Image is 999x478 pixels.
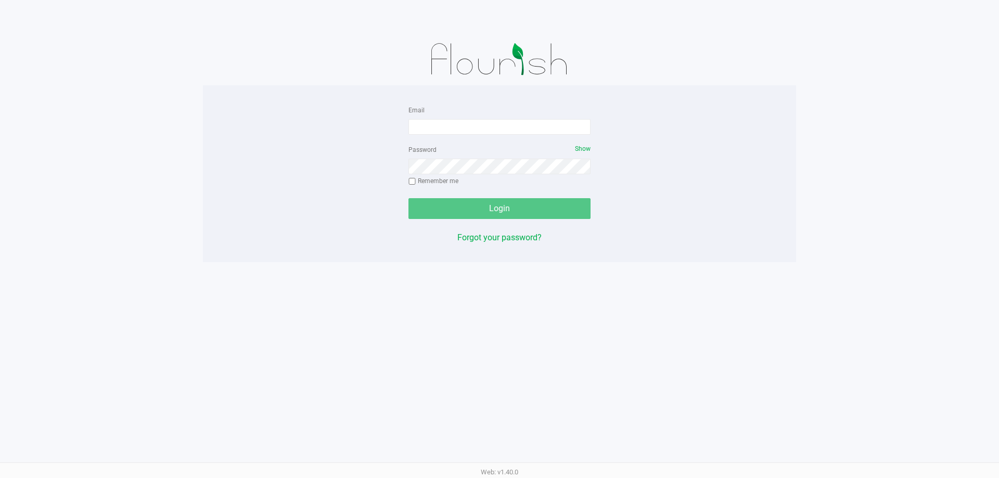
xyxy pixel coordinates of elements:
button: Forgot your password? [457,231,542,244]
span: Web: v1.40.0 [481,468,518,476]
span: Show [575,145,591,152]
label: Email [408,106,425,115]
label: Remember me [408,176,458,186]
label: Password [408,145,437,154]
input: Remember me [408,178,416,185]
